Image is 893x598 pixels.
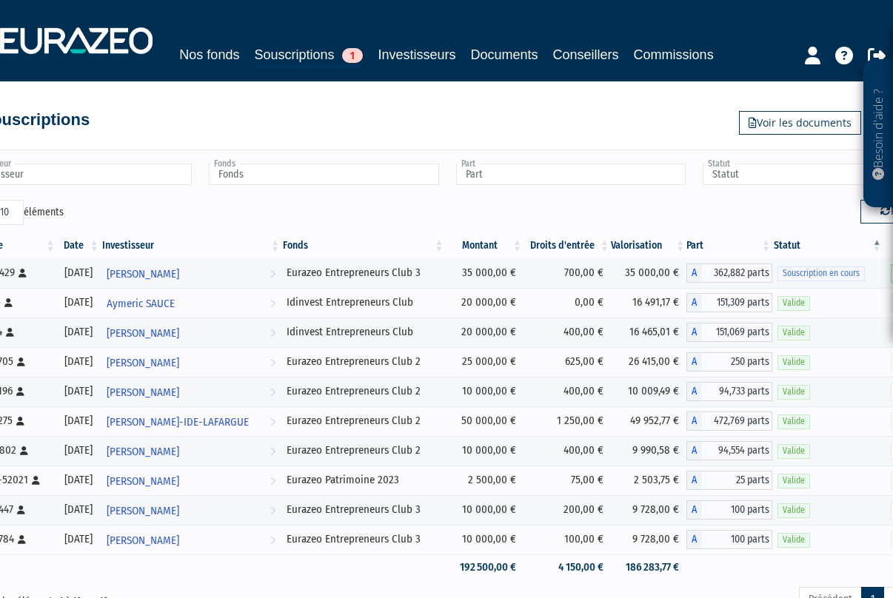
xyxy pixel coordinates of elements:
[611,525,686,554] td: 9 728,00 €
[270,497,275,525] i: Voir l'investisseur
[686,233,772,258] th: Part: activer pour trier la colonne par ordre croissant
[611,347,686,377] td: 26 415,00 €
[270,379,275,406] i: Voir l'investisseur
[524,377,611,406] td: 400,00 €
[62,531,96,547] div: [DATE]
[686,411,701,431] span: A
[62,265,96,280] div: [DATE]
[19,269,27,278] i: [Français] Personne physique
[686,471,701,490] span: A
[524,288,611,318] td: 0,00 €
[445,233,524,258] th: Montant: activer pour trier la colonne par ordre croissant
[611,495,686,525] td: 9 728,00 €
[524,436,611,466] td: 400,00 €
[686,382,701,401] span: A
[107,320,179,347] span: [PERSON_NAME]
[287,502,440,517] div: Eurazeo Entrepreneurs Club 3
[32,476,40,485] i: [Français] Personne physique
[287,354,440,369] div: Eurazeo Entrepreneurs Club 2
[524,554,611,580] td: 4 150,00 €
[101,233,281,258] th: Investisseur: activer pour trier la colonne par ordre croissant
[287,531,440,547] div: Eurazeo Entrepreneurs Club 3
[701,411,772,431] span: 472,769 parts
[101,377,281,406] a: [PERSON_NAME]
[445,406,524,436] td: 50 000,00 €
[686,411,772,431] div: A - Eurazeo Entrepreneurs Club 2
[445,288,524,318] td: 20 000,00 €
[62,443,96,458] div: [DATE]
[287,383,440,399] div: Eurazeo Entrepreneurs Club 2
[107,349,179,377] span: [PERSON_NAME]
[287,443,440,458] div: Eurazeo Entrepreneurs Club 2
[686,471,772,490] div: A - Eurazeo Patrimoine 2023
[62,383,96,399] div: [DATE]
[107,527,179,554] span: [PERSON_NAME]
[445,436,524,466] td: 10 000,00 €
[287,324,440,340] div: Idinvest Entrepreneurs Club
[777,355,810,369] span: Valide
[777,444,810,458] span: Valide
[701,263,772,283] span: 362,882 parts
[777,533,810,547] span: Valide
[287,472,440,488] div: Eurazeo Patrimoine 2023
[686,293,701,312] span: A
[281,233,445,258] th: Fonds: activer pour trier la colonne par ordre croissant
[270,438,275,466] i: Voir l'investisseur
[445,377,524,406] td: 10 000,00 €
[777,326,810,340] span: Valide
[18,535,26,544] i: [Français] Personne physique
[101,436,281,466] a: [PERSON_NAME]
[378,44,455,65] a: Investisseurs
[686,352,772,372] div: A - Eurazeo Entrepreneurs Club 2
[16,387,24,396] i: [Français] Personne physique
[611,233,686,258] th: Valorisation: activer pour trier la colonne par ordre croissant
[62,472,96,488] div: [DATE]
[62,413,96,429] div: [DATE]
[101,318,281,347] a: [PERSON_NAME]
[471,44,538,65] a: Documents
[445,554,524,580] td: 192 500,00 €
[611,406,686,436] td: 49 952,77 €
[686,441,701,460] span: A
[611,318,686,347] td: 16 465,01 €
[16,417,24,426] i: [Français] Personne physique
[445,466,524,495] td: 2 500,00 €
[101,288,281,318] a: Aymeric SAUCE
[270,409,275,436] i: Voir l'investisseur
[62,502,96,517] div: [DATE]
[686,382,772,401] div: A - Eurazeo Entrepreneurs Club 2
[524,495,611,525] td: 200,00 €
[445,525,524,554] td: 10 000,00 €
[270,468,275,495] i: Voir l'investisseur
[107,261,179,288] span: [PERSON_NAME]
[101,495,281,525] a: [PERSON_NAME]
[701,352,772,372] span: 250 parts
[701,293,772,312] span: 151,309 parts
[777,474,810,488] span: Valide
[107,379,179,406] span: [PERSON_NAME]
[270,320,275,347] i: Voir l'investisseur
[634,44,714,65] a: Commissions
[611,436,686,466] td: 9 990,58 €
[17,505,25,514] i: [Français] Personne physique
[611,288,686,318] td: 16 491,17 €
[524,525,611,554] td: 100,00 €
[445,258,524,288] td: 35 000,00 €
[870,67,887,201] p: Besoin d'aide ?
[611,258,686,288] td: 35 000,00 €
[777,296,810,310] span: Valide
[686,323,772,342] div: A - Idinvest Entrepreneurs Club
[686,500,701,520] span: A
[445,495,524,525] td: 10 000,00 €
[777,385,810,399] span: Valide
[20,446,28,455] i: [Français] Personne physique
[445,318,524,347] td: 20 000,00 €
[107,438,179,466] span: [PERSON_NAME]
[101,525,281,554] a: [PERSON_NAME]
[524,258,611,288] td: 700,00 €
[701,382,772,401] span: 94,733 parts
[686,500,772,520] div: A - Eurazeo Entrepreneurs Club 3
[524,347,611,377] td: 625,00 €
[62,354,96,369] div: [DATE]
[287,295,440,310] div: Idinvest Entrepreneurs Club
